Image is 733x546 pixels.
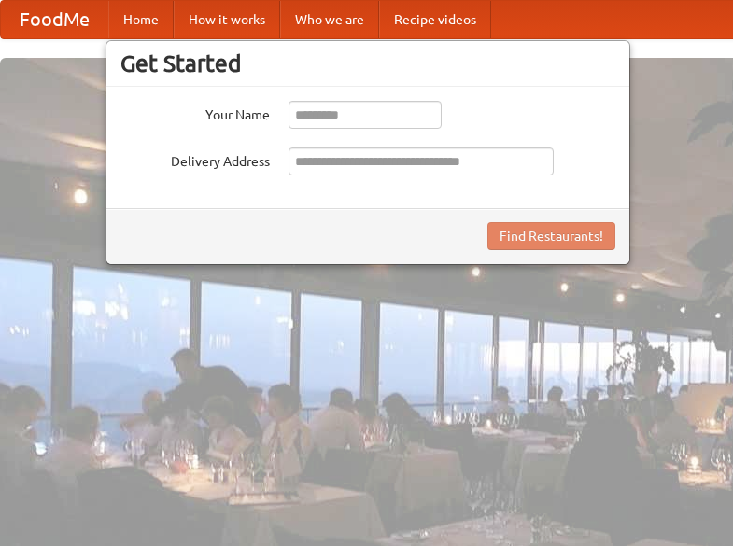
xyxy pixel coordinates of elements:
[108,1,174,38] a: Home
[379,1,491,38] a: Recipe videos
[487,222,615,250] button: Find Restaurants!
[280,1,379,38] a: Who we are
[120,49,615,77] h3: Get Started
[1,1,108,38] a: FoodMe
[120,147,270,171] label: Delivery Address
[120,101,270,124] label: Your Name
[174,1,280,38] a: How it works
